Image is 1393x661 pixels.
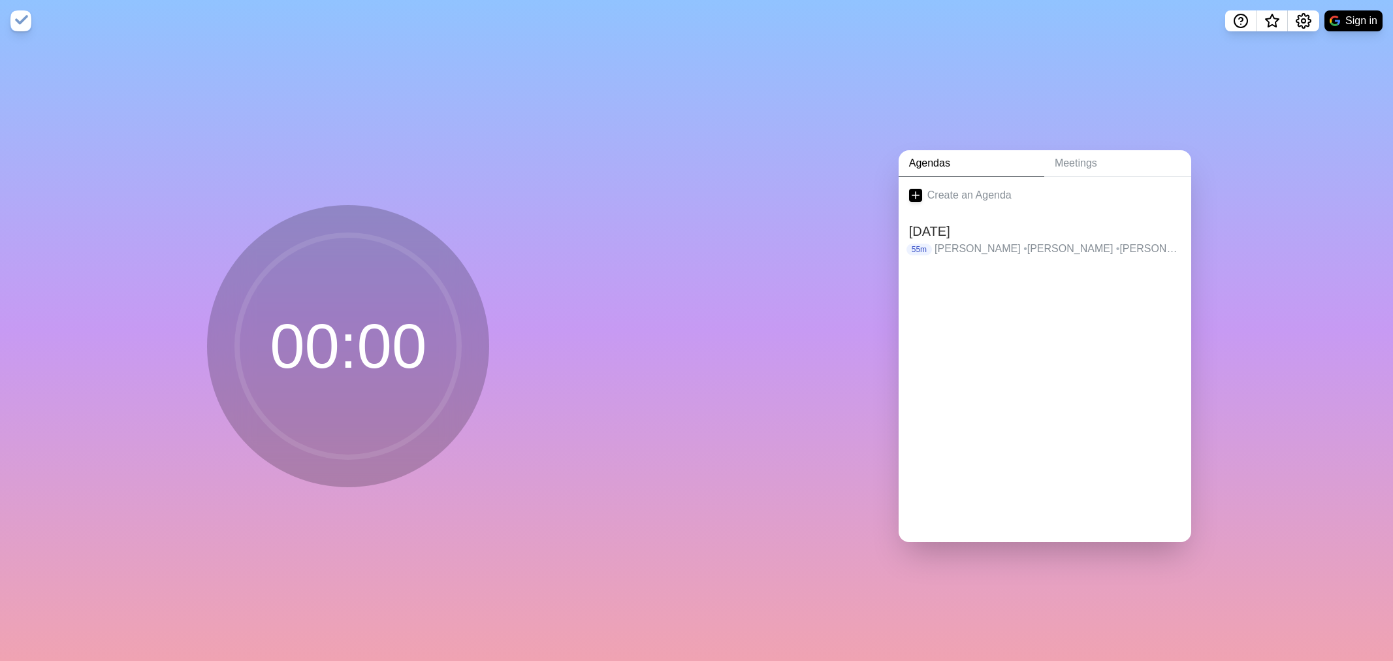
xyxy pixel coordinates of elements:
p: 55m [906,244,932,255]
span: • [1116,243,1120,254]
button: Sign in [1324,10,1383,31]
span: • [1023,243,1027,254]
button: What’s new [1257,10,1288,31]
img: google logo [1330,16,1340,26]
a: Meetings [1044,150,1191,177]
h2: [DATE] [909,221,1181,241]
button: Settings [1288,10,1319,31]
button: Help [1225,10,1257,31]
a: Agendas [899,150,1044,177]
img: timeblocks logo [10,10,31,31]
p: [PERSON_NAME] [PERSON_NAME] [PERSON_NAME] [PERSON_NAME] [PERSON_NAME] [935,241,1181,257]
a: Create an Agenda [899,177,1191,214]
